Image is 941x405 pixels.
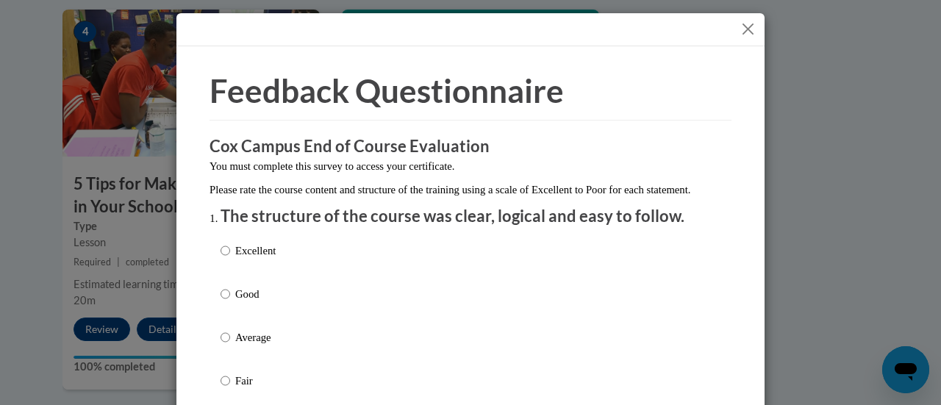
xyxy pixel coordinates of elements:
p: Average [235,329,276,345]
span: Feedback Questionnaire [210,71,564,110]
p: Please rate the course content and structure of the training using a scale of Excellent to Poor f... [210,182,731,198]
input: Good [221,286,230,302]
p: Excellent [235,243,276,259]
h3: Cox Campus End of Course Evaluation [210,135,731,158]
button: Close [739,20,757,38]
p: The structure of the course was clear, logical and easy to follow. [221,205,720,228]
input: Fair [221,373,230,389]
input: Excellent [221,243,230,259]
p: Fair [235,373,276,389]
p: You must complete this survey to access your certificate. [210,158,731,174]
p: Good [235,286,276,302]
input: Average [221,329,230,345]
